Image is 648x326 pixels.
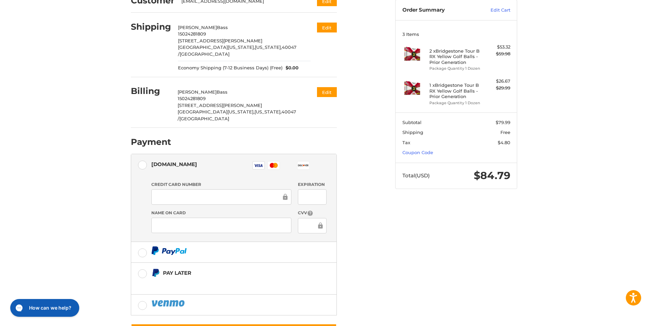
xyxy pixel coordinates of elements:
[317,23,337,32] button: Edit
[483,85,510,92] div: $29.99
[151,299,186,308] img: PayPal icon
[178,31,206,37] span: 15024281809
[178,89,217,95] span: [PERSON_NAME]
[178,109,296,121] span: 40047 /
[402,120,422,125] span: Subtotal
[429,82,482,99] h4: 1 x Bridgestone Tour B RX Yellow Golf Balls - Prior Generation
[178,44,297,57] span: 40047 /
[483,44,510,51] div: $53.32
[500,130,510,135] span: Free
[496,120,510,125] span: $79.99
[429,66,482,71] li: Package Quantity 1 Dozen
[178,96,206,101] span: 15024281809
[476,7,510,14] a: Edit Cart
[298,181,326,188] label: Expiration
[217,25,228,30] span: Bass
[179,116,229,121] span: [GEOGRAPHIC_DATA]
[131,86,171,96] h2: Billing
[402,31,510,37] h3: 3 Items
[151,280,294,286] iframe: PayPal Message 1
[498,140,510,145] span: $4.80
[178,44,255,50] span: [GEOGRAPHIC_DATA][US_STATE],
[429,100,482,106] li: Package Quantity 1 Dozen
[151,181,291,188] label: Credit Card Number
[7,297,81,319] iframe: Gorgias live chat messenger
[178,65,282,71] span: Economy Shipping (7-12 Business Days) (Free)
[402,172,430,179] span: Total (USD)
[163,267,294,279] div: Pay Later
[151,159,197,170] div: [DOMAIN_NAME]
[402,7,476,14] h3: Order Summary
[178,25,217,30] span: [PERSON_NAME]
[483,51,510,57] div: $59.98
[402,130,423,135] span: Shipping
[178,38,262,43] span: [STREET_ADDRESS][PERSON_NAME]
[178,103,262,108] span: [STREET_ADDRESS][PERSON_NAME]
[178,109,254,114] span: [GEOGRAPHIC_DATA][US_STATE],
[255,44,282,50] span: [US_STATE],
[317,87,337,97] button: Edit
[474,169,510,182] span: $84.79
[429,48,482,65] h4: 2 x Bridgestone Tour B RX Yellow Golf Balls - Prior Generation
[151,210,291,216] label: Name on Card
[298,210,326,216] label: CVV
[131,137,171,147] h2: Payment
[402,140,410,145] span: Tax
[151,269,160,277] img: Pay Later icon
[180,51,230,57] span: [GEOGRAPHIC_DATA]
[402,150,433,155] a: Coupon Code
[282,65,299,71] span: $0.00
[151,246,187,255] img: PayPal icon
[131,22,171,32] h2: Shipping
[217,89,228,95] span: Bass
[254,109,281,114] span: [US_STATE],
[483,78,510,85] div: $26.67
